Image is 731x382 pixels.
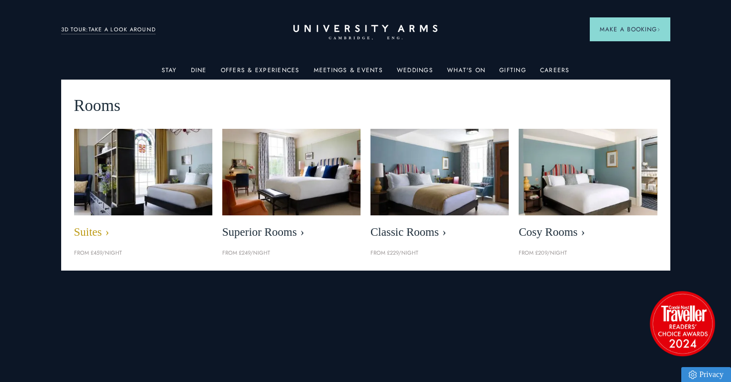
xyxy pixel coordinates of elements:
a: What's On [447,67,485,80]
a: Offers & Experiences [221,67,300,80]
img: image-21e87f5add22128270780cf7737b92e839d7d65d-400x250-jpg [64,122,223,222]
a: Gifting [499,67,526,80]
span: Classic Rooms [370,225,509,239]
p: From £249/night [222,249,361,258]
a: Careers [540,67,570,80]
p: From £229/night [370,249,509,258]
img: image-0c4e569bfe2498b75de12d7d88bf10a1f5f839d4-400x250-jpg [519,129,657,215]
img: Arrow icon [657,28,660,31]
p: From £459/night [74,249,212,258]
a: image-0c4e569bfe2498b75de12d7d88bf10a1f5f839d4-400x250-jpg Cosy Rooms [519,129,657,244]
span: Suites [74,225,212,239]
img: image-2524eff8f0c5d55edbf694693304c4387916dea5-1501x1501-png [645,286,720,361]
a: 3D TOUR:TAKE A LOOK AROUND [61,25,156,34]
span: Make a Booking [600,25,660,34]
button: Make a BookingArrow icon [590,17,670,41]
a: Weddings [397,67,433,80]
img: Privacy [689,371,697,379]
span: Rooms [74,93,121,119]
a: Privacy [681,367,731,382]
span: Cosy Rooms [519,225,657,239]
a: Meetings & Events [314,67,383,80]
img: image-5bdf0f703dacc765be5ca7f9d527278f30b65e65-400x250-jpg [222,129,361,215]
img: image-7eccef6fe4fe90343db89eb79f703814c40db8b4-400x250-jpg [370,129,509,215]
a: Home [293,25,438,40]
a: Stay [162,67,177,80]
a: Dine [191,67,207,80]
a: image-7eccef6fe4fe90343db89eb79f703814c40db8b4-400x250-jpg Classic Rooms [370,129,509,244]
p: From £209/night [519,249,657,258]
a: image-21e87f5add22128270780cf7737b92e839d7d65d-400x250-jpg Suites [74,129,212,244]
span: Superior Rooms [222,225,361,239]
a: image-5bdf0f703dacc765be5ca7f9d527278f30b65e65-400x250-jpg Superior Rooms [222,129,361,244]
